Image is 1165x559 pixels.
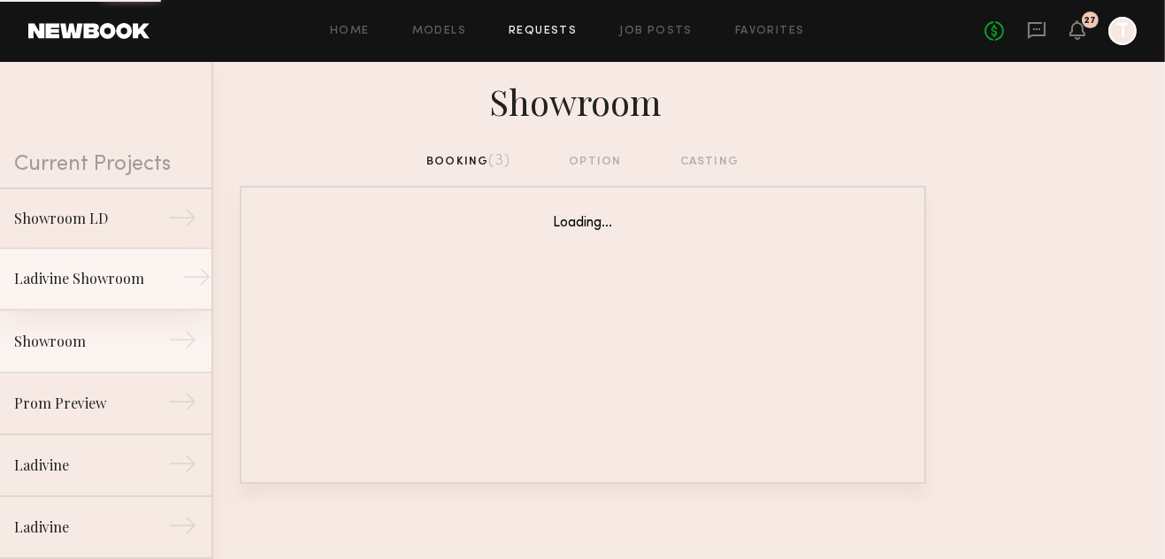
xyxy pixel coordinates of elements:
div: Ladivine [14,455,168,476]
div: → [168,511,197,547]
div: → [168,203,197,239]
a: Requests [509,26,577,37]
div: → [168,387,197,423]
a: Job Posts [619,26,693,37]
div: Ladivine Showroom [14,268,168,289]
div: Ladivine [14,517,168,538]
div: → [182,263,211,298]
div: Loading... [277,216,889,231]
div: Showroom [240,76,926,124]
div: → [168,449,197,485]
div: 27 [1085,16,1097,26]
a: Home [330,26,370,37]
a: Favorites [735,26,805,37]
a: T [1108,17,1137,45]
div: Showroom [14,331,168,352]
a: Models [412,26,466,37]
div: Showroom LD [14,208,168,229]
div: → [168,325,197,361]
div: Prom Preview [14,393,168,414]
